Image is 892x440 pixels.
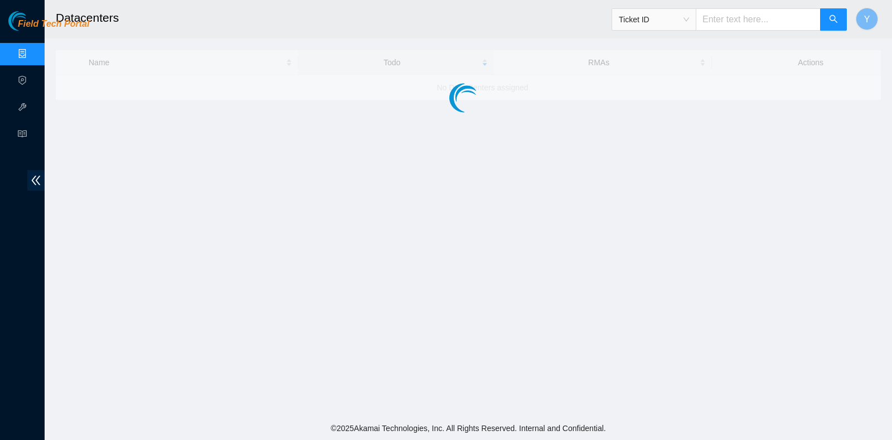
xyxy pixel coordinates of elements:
input: Enter text here... [696,8,821,31]
span: Field Tech Portal [18,19,89,30]
span: double-left [27,170,45,191]
span: read [18,124,27,147]
span: Ticket ID [619,11,689,28]
button: Y [856,8,878,30]
img: Akamai Technologies [8,11,56,31]
a: Akamai TechnologiesField Tech Portal [8,20,89,35]
button: search [820,8,847,31]
footer: © 2025 Akamai Technologies, Inc. All Rights Reserved. Internal and Confidential. [45,417,892,440]
span: Y [864,12,870,26]
span: search [829,14,838,25]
